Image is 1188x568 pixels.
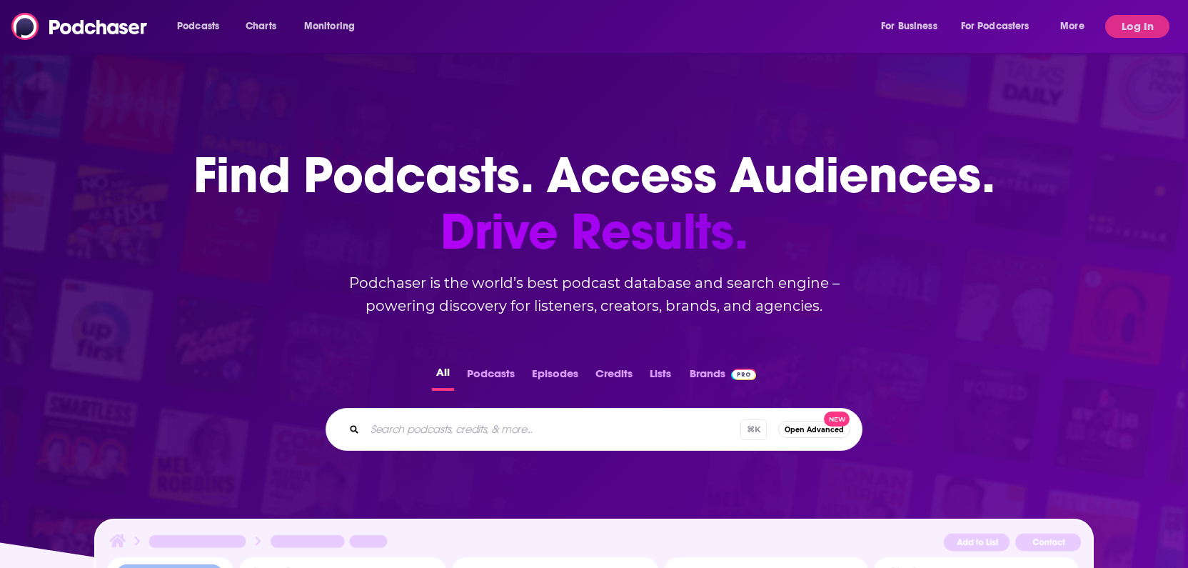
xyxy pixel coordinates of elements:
[1105,15,1169,38] button: Log In
[824,412,850,427] span: New
[294,15,373,38] button: open menu
[193,147,995,260] h1: Find Podcasts. Access Audiences.
[528,363,583,391] button: Episodes
[881,16,937,36] span: For Business
[645,363,675,391] button: Lists
[167,15,238,38] button: open menu
[1050,15,1102,38] button: open menu
[731,369,756,380] img: Podchaser Pro
[778,421,850,438] button: Open AdvancedNew
[1060,16,1084,36] span: More
[690,363,756,391] a: BrandsPodchaser Pro
[785,426,844,434] span: Open Advanced
[432,363,454,391] button: All
[193,204,995,260] span: Drive Results.
[246,16,276,36] span: Charts
[952,15,1050,38] button: open menu
[177,16,219,36] span: Podcasts
[591,363,637,391] button: Credits
[740,419,767,440] span: ⌘ K
[463,363,519,391] button: Podcasts
[326,408,862,451] div: Search podcasts, credits, & more...
[871,15,955,38] button: open menu
[11,13,148,40] img: Podchaser - Follow, Share and Rate Podcasts
[365,418,740,441] input: Search podcasts, credits, & more...
[236,15,285,38] a: Charts
[304,16,355,36] span: Monitoring
[308,271,880,317] h2: Podchaser is the world’s best podcast database and search engine – powering discovery for listene...
[961,16,1030,36] span: For Podcasters
[107,532,1081,557] img: Podcast Insights Header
